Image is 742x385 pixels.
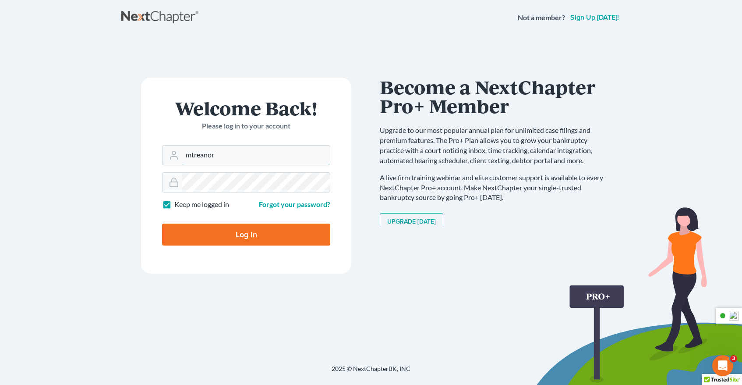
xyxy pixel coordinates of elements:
p: Please log in to your account [162,121,330,131]
div: 2025 © NextChapterBK, INC [121,364,621,380]
strong: Not a member? [518,13,565,23]
h1: Become a NextChapter Pro+ Member [380,78,612,115]
p: A live firm training webinar and elite customer support is available to every NextChapter Pro+ ac... [380,173,612,203]
iframe: Intercom live chat [712,355,733,376]
label: Keep me logged in [174,200,229,210]
span: 3 [730,355,737,362]
h1: Welcome Back! [162,99,330,118]
a: Forgot your password? [259,200,330,208]
input: Log In [162,224,330,246]
a: Upgrade [DATE] [380,213,443,231]
a: Sign up [DATE]! [569,14,621,21]
p: Upgrade to our most popular annual plan for unlimited case filings and premium features. The Pro+... [380,125,612,165]
input: Email Address [182,146,330,165]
